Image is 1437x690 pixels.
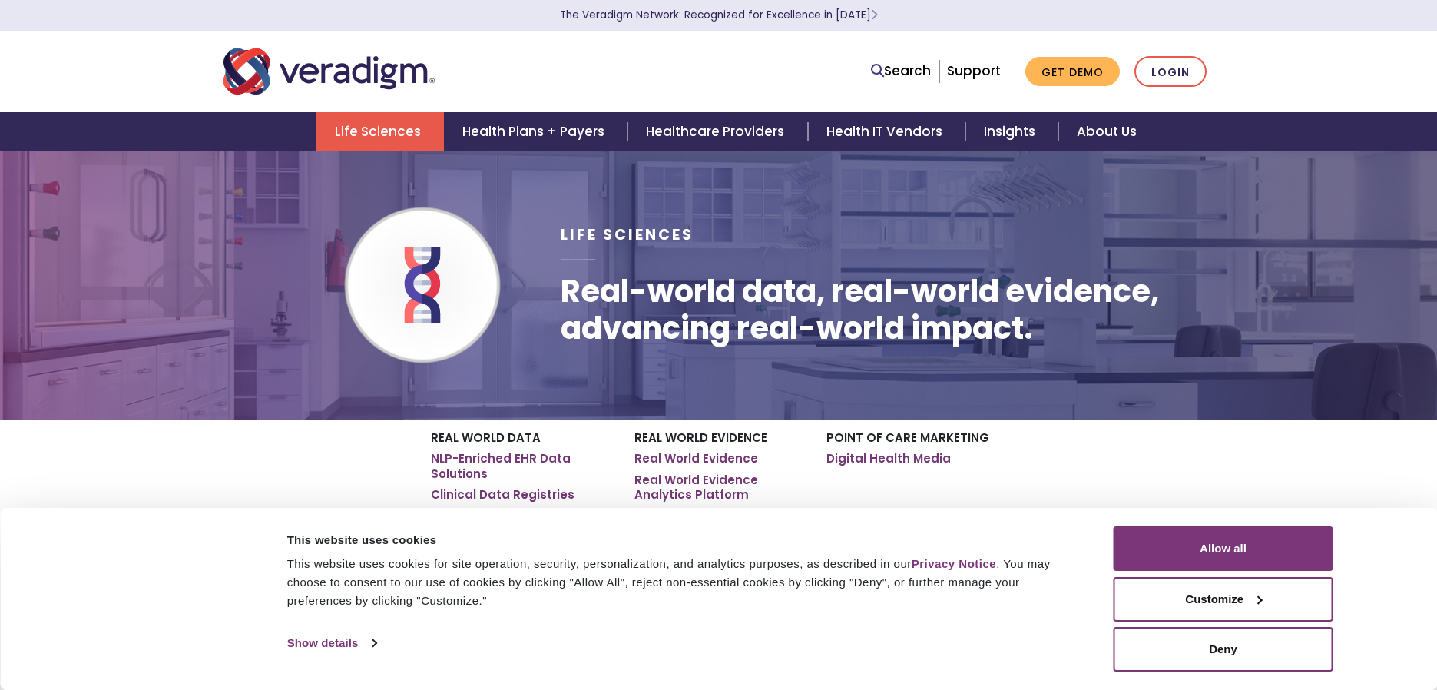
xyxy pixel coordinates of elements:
[316,112,444,151] a: Life Sciences
[560,8,878,22] a: The Veradigm Network: Recognized for Excellence in [DATE]Learn More
[1025,57,1120,87] a: Get Demo
[947,61,1001,80] a: Support
[287,531,1079,549] div: This website uses cookies
[634,473,803,503] a: Real World Evidence Analytics Platform
[871,8,878,22] span: Learn More
[808,112,965,151] a: Health IT Vendors
[634,451,758,466] a: Real World Evidence
[431,451,611,481] a: NLP-Enriched EHR Data Solutions
[871,61,931,81] a: Search
[965,112,1058,151] a: Insights
[1114,627,1333,672] button: Deny
[287,555,1079,610] div: This website uses cookies for site operation, security, personalization, and analytics purposes, ...
[561,224,694,245] span: Life Sciences
[431,487,574,503] a: Clinical Data Registries
[1114,526,1333,571] button: Allow all
[561,273,1214,347] h1: Real-world data, real-world evidence, advancing real-world impact.
[223,46,435,97] img: Veradigm logo
[826,451,951,466] a: Digital Health Media
[1058,112,1155,151] a: About Us
[1114,577,1333,622] button: Customize
[912,557,996,570] a: Privacy Notice
[444,112,627,151] a: Health Plans + Payers
[627,112,807,151] a: Healthcare Providers
[1134,56,1207,88] a: Login
[287,632,376,655] a: Show details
